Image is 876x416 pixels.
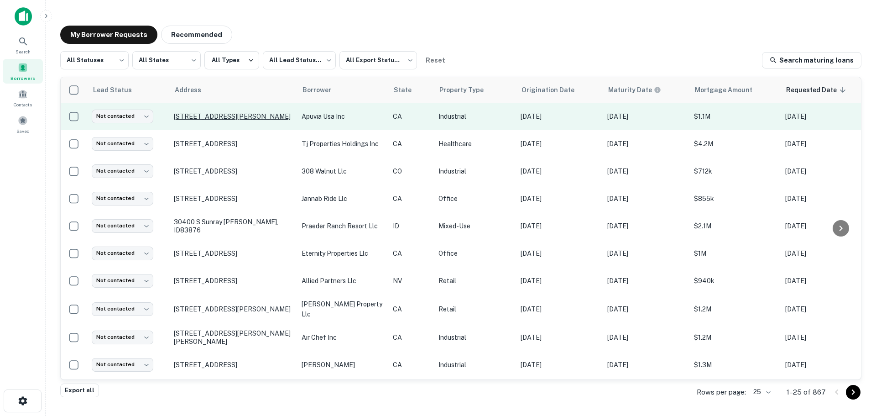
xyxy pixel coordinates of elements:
[695,84,764,95] span: Mortgage Amount
[92,302,153,316] div: Not contacted
[393,111,429,121] p: CA
[169,77,297,103] th: Address
[174,218,292,234] p: 30400 S Sunray [PERSON_NAME], ID83876
[174,195,292,203] p: [STREET_ADDRESS]
[785,332,863,342] p: [DATE]
[521,166,598,176] p: [DATE]
[438,332,511,342] p: Industrial
[132,48,201,72] div: All States
[393,276,429,286] p: NV
[830,343,876,387] iframe: Chat Widget
[174,361,292,369] p: [STREET_ADDRESS]
[607,248,685,258] p: [DATE]
[785,276,863,286] p: [DATE]
[607,360,685,370] p: [DATE]
[607,166,685,176] p: [DATE]
[750,385,772,399] div: 25
[438,360,511,370] p: Industrial
[608,85,652,95] h6: Maturity Date
[694,248,776,258] p: $1M
[302,299,384,319] p: [PERSON_NAME] property llc
[689,77,781,103] th: Mortgage Amount
[521,304,598,314] p: [DATE]
[393,166,429,176] p: CO
[92,137,153,150] div: Not contacted
[521,360,598,370] p: [DATE]
[787,387,826,398] p: 1–25 of 867
[438,111,511,121] p: Industrial
[393,360,429,370] p: CA
[174,112,292,121] p: [STREET_ADDRESS][PERSON_NAME]
[393,304,429,314] p: CA
[607,139,685,149] p: [DATE]
[694,332,776,342] p: $1.2M
[302,248,384,258] p: eternity properties llc
[60,26,157,44] button: My Borrower Requests
[846,385,860,400] button: Go to next page
[785,221,863,231] p: [DATE]
[3,32,43,57] a: Search
[438,194,511,204] p: Office
[694,166,776,176] p: $712k
[438,139,511,149] p: Healthcare
[521,332,598,342] p: [DATE]
[786,84,849,95] span: Requested Date
[694,221,776,231] p: $2.1M
[421,51,450,69] button: Reset
[174,140,292,148] p: [STREET_ADDRESS]
[785,360,863,370] p: [DATE]
[393,248,429,258] p: CA
[785,248,863,258] p: [DATE]
[3,59,43,84] a: Borrowers
[302,221,384,231] p: praeder ranch resort llc
[393,139,429,149] p: CA
[3,85,43,110] a: Contacts
[92,219,153,232] div: Not contacted
[10,74,35,82] span: Borrowers
[263,48,336,72] div: All Lead Statuses
[302,111,384,121] p: apuvia usa inc
[302,332,384,342] p: air chef inc
[302,194,384,204] p: jannab ride llc
[174,249,292,258] p: [STREET_ADDRESS]
[87,77,169,103] th: Lead Status
[762,52,861,68] a: Search maturing loans
[607,276,685,286] p: [DATE]
[438,276,511,286] p: Retail
[607,221,685,231] p: [DATE]
[607,111,685,121] p: [DATE]
[521,276,598,286] p: [DATE]
[15,7,32,26] img: capitalize-icon.png
[694,111,776,121] p: $1.1M
[302,360,384,370] p: [PERSON_NAME]
[439,84,495,95] span: Property Type
[92,358,153,371] div: Not contacted
[92,247,153,260] div: Not contacted
[92,274,153,287] div: Not contacted
[60,384,99,397] button: Export all
[174,305,292,313] p: [STREET_ADDRESS][PERSON_NAME]
[785,139,863,149] p: [DATE]
[607,194,685,204] p: [DATE]
[785,111,863,121] p: [DATE]
[694,304,776,314] p: $1.2M
[3,112,43,137] a: Saved
[521,111,598,121] p: [DATE]
[60,48,129,72] div: All Statuses
[92,164,153,178] div: Not contacted
[694,276,776,286] p: $940k
[607,304,685,314] p: [DATE]
[16,48,31,55] span: Search
[14,101,32,108] span: Contacts
[297,77,388,103] th: Borrower
[302,84,343,95] span: Borrower
[93,84,144,95] span: Lead Status
[603,77,689,103] th: Maturity dates displayed may be estimated. Please contact the lender for the most accurate maturi...
[393,194,429,204] p: CA
[438,248,511,258] p: Office
[393,332,429,342] p: CA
